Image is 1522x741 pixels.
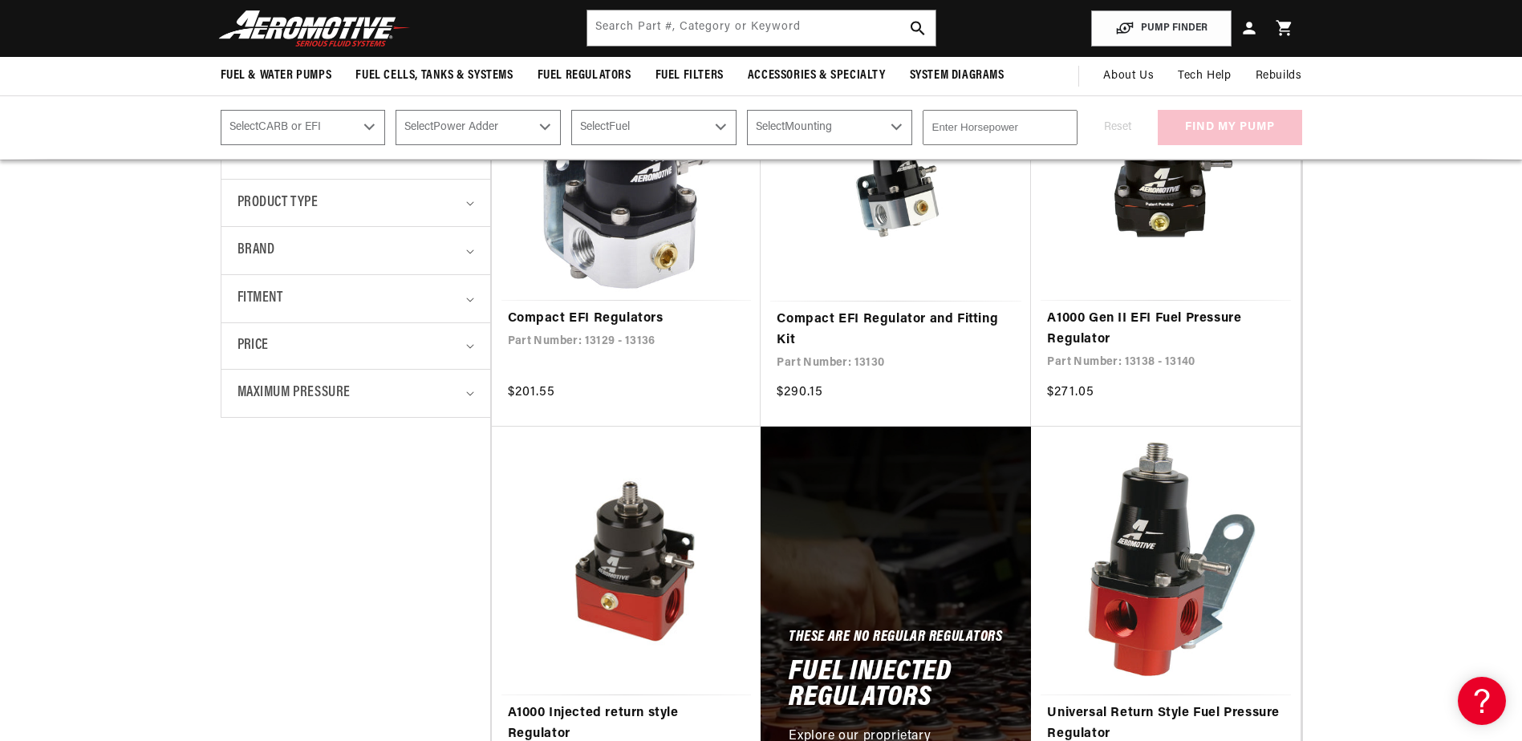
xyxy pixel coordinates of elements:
summary: Accessories & Specialty [736,57,898,95]
summary: System Diagrams [898,57,1017,95]
span: Fuel & Water Pumps [221,67,332,84]
img: Aeromotive [214,10,415,47]
span: Rebuilds [1256,67,1302,85]
input: Search by Part Number, Category or Keyword [587,10,936,46]
span: Fuel Regulators [538,67,631,84]
summary: Fuel Filters [643,57,736,95]
a: Compact EFI Regulators [508,309,745,330]
select: Power Adder [396,110,561,145]
summary: Fitment (0 selected) [237,275,474,322]
span: Maximum Pressure [237,382,351,405]
h5: These Are No Regular Regulators [789,632,1002,645]
summary: Price [237,323,474,369]
a: Compact EFI Regulator and Fitting Kit [777,310,1015,350]
span: Brand [237,239,275,262]
summary: Fuel Regulators [526,57,643,95]
span: System Diagrams [910,67,1005,84]
summary: Brand (0 selected) [237,227,474,274]
select: Fuel [571,110,737,145]
summary: Fuel & Water Pumps [209,57,344,95]
summary: Fuel Cells, Tanks & Systems [343,57,525,95]
input: Enter Horsepower [923,110,1078,145]
span: Price [237,335,269,357]
span: Fitment [237,287,283,310]
select: Mounting [747,110,912,145]
span: Product type [237,192,319,215]
summary: Maximum Pressure (0 selected) [237,370,474,417]
a: About Us [1091,57,1166,95]
span: Accessories & Specialty [748,67,886,84]
span: Fuel Cells, Tanks & Systems [355,67,513,84]
summary: Rebuilds [1244,57,1314,95]
button: search button [900,10,936,46]
a: A1000 Gen II EFI Fuel Pressure Regulator [1047,309,1285,350]
button: PUMP FINDER [1091,10,1232,47]
span: About Us [1103,70,1154,82]
span: Fuel Filters [655,67,724,84]
span: Tech Help [1178,67,1231,85]
summary: Tech Help [1166,57,1243,95]
summary: Product type (0 selected) [237,180,474,227]
h2: Fuel Injected Regulators [789,660,1003,711]
select: CARB or EFI [221,110,386,145]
